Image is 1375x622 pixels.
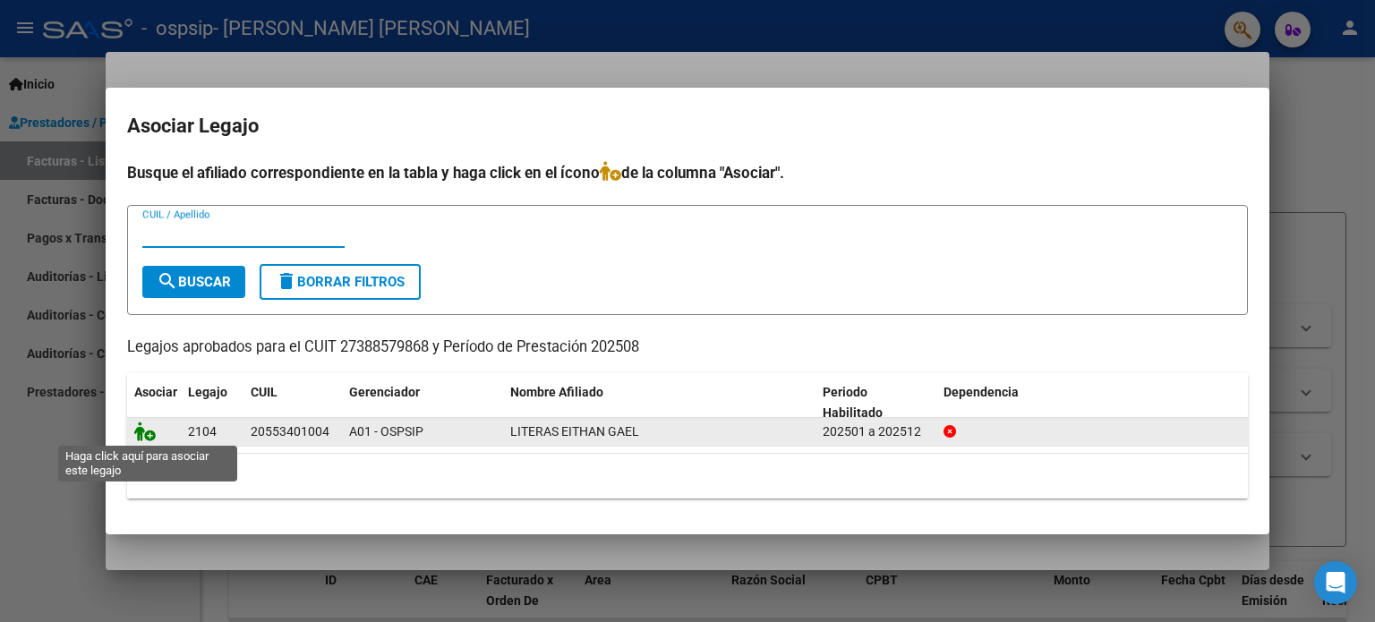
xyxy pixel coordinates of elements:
[127,109,1248,143] h2: Asociar Legajo
[260,264,421,300] button: Borrar Filtros
[251,422,329,442] div: 20553401004
[276,274,405,290] span: Borrar Filtros
[342,373,503,432] datatable-header-cell: Gerenciador
[188,424,217,439] span: 2104
[157,274,231,290] span: Buscar
[157,270,178,292] mat-icon: search
[510,424,639,439] span: LITERAS EITHAN GAEL
[944,385,1019,399] span: Dependencia
[503,373,816,432] datatable-header-cell: Nombre Afiliado
[349,385,420,399] span: Gerenciador
[181,373,243,432] datatable-header-cell: Legajo
[510,385,603,399] span: Nombre Afiliado
[349,424,423,439] span: A01 - OSPSIP
[251,385,278,399] span: CUIL
[243,373,342,432] datatable-header-cell: CUIL
[1314,561,1357,604] div: Open Intercom Messenger
[188,385,227,399] span: Legajo
[823,422,929,442] div: 202501 a 202512
[816,373,936,432] datatable-header-cell: Periodo Habilitado
[134,385,177,399] span: Asociar
[142,266,245,298] button: Buscar
[276,270,297,292] mat-icon: delete
[127,161,1248,184] h4: Busque el afiliado correspondiente en la tabla y haga click en el ícono de la columna "Asociar".
[127,454,1248,498] div: 1 registros
[127,337,1248,359] p: Legajos aprobados para el CUIT 27388579868 y Período de Prestación 202508
[823,385,883,420] span: Periodo Habilitado
[127,373,181,432] datatable-header-cell: Asociar
[936,373,1249,432] datatable-header-cell: Dependencia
